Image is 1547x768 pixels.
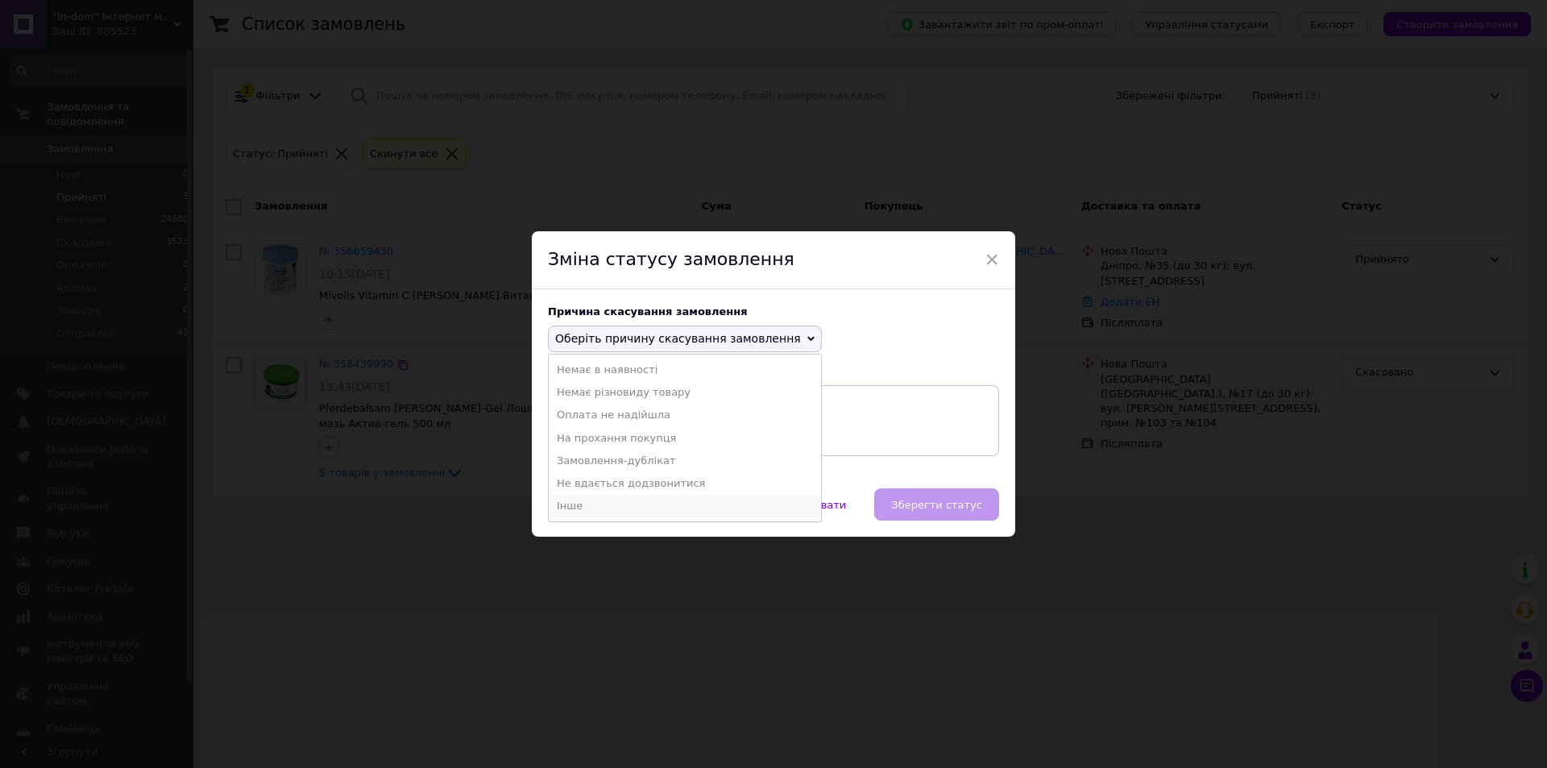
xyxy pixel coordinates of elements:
li: Оплата не надійшла [549,404,821,426]
span: Оберіть причину скасування замовлення [555,332,801,345]
li: Немає різновиду товару [549,381,821,404]
li: Немає в наявності [549,359,821,381]
div: Причина скасування замовлення [548,305,999,318]
span: × [985,246,999,273]
li: Замовлення-дублікат [549,450,821,472]
li: Не вдається додзвонитися [549,472,821,495]
li: Інше [549,495,821,517]
div: Зміна статусу замовлення [532,231,1015,289]
li: На прохання покупця [549,427,821,450]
